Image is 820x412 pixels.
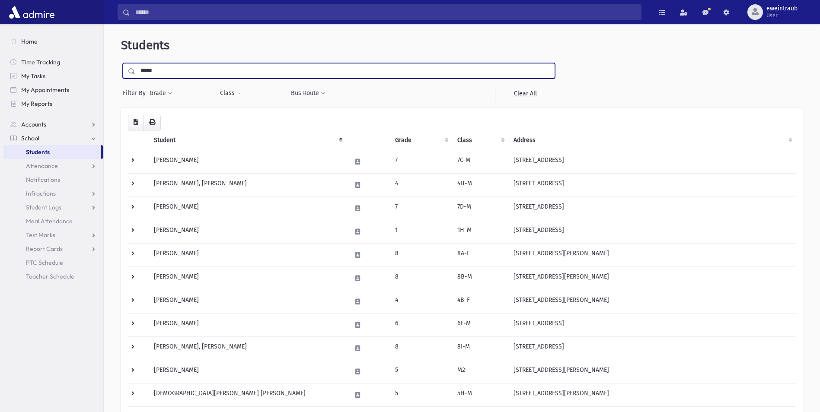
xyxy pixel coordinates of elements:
span: My Tasks [21,72,45,80]
span: Students [26,148,50,156]
td: [STREET_ADDRESS] [508,173,796,196]
span: Student Logs [26,203,61,211]
span: Notifications [26,176,60,184]
span: Meal Attendance [26,217,73,225]
td: [DEMOGRAPHIC_DATA][PERSON_NAME] [PERSON_NAME] [149,383,346,406]
td: [PERSON_NAME], [PERSON_NAME] [149,173,346,196]
a: Home [3,35,103,48]
span: My Appointments [21,86,69,94]
a: Infractions [3,187,103,200]
button: CSV [128,115,144,130]
td: 5 [390,360,452,383]
span: Home [21,38,38,45]
td: 5H-M [452,383,509,406]
td: [PERSON_NAME] [149,220,346,243]
span: Infractions [26,190,56,197]
a: Notifications [3,173,103,187]
span: School [21,134,39,142]
td: [PERSON_NAME] [149,360,346,383]
th: Grade: activate to sort column ascending [390,130,452,150]
a: Accounts [3,117,103,131]
a: Teacher Schedule [3,269,103,283]
th: Class: activate to sort column ascending [452,130,509,150]
a: Student Logs [3,200,103,214]
td: [STREET_ADDRESS][PERSON_NAME] [508,243,796,266]
a: PTC Schedule [3,256,103,269]
td: [STREET_ADDRESS][PERSON_NAME] [508,383,796,406]
td: 7 [390,150,452,173]
td: 8 [390,266,452,290]
span: Filter By [123,89,149,98]
span: Teacher Schedule [26,273,74,280]
td: [PERSON_NAME] [149,150,346,173]
td: [STREET_ADDRESS] [508,150,796,173]
td: 6E-M [452,313,509,336]
a: School [3,131,103,145]
td: [STREET_ADDRESS][PERSON_NAME] [508,360,796,383]
a: Time Tracking [3,55,103,69]
td: [STREET_ADDRESS] [508,313,796,336]
td: 1H-M [452,220,509,243]
td: 4 [390,173,452,196]
a: Clear All [495,86,555,101]
td: [PERSON_NAME] [149,243,346,266]
button: Grade [149,86,172,101]
img: AdmirePro [7,3,57,21]
span: Report Cards [26,245,63,253]
button: Class [220,86,241,101]
a: Report Cards [3,242,103,256]
td: 8I-M [452,336,509,360]
td: 4 [390,290,452,313]
a: My Tasks [3,69,103,83]
button: Bus Route [290,86,325,101]
span: eweintraub [766,5,798,12]
td: 1 [390,220,452,243]
span: My Reports [21,100,52,108]
td: 8B-M [452,266,509,290]
td: [PERSON_NAME] [149,313,346,336]
td: 7 [390,196,452,220]
span: User [766,12,798,19]
td: [STREET_ADDRESS] [508,336,796,360]
td: [STREET_ADDRESS][PERSON_NAME] [508,290,796,313]
input: Search [130,4,641,20]
td: [PERSON_NAME] [149,266,346,290]
td: [STREET_ADDRESS] [508,220,796,243]
span: Time Tracking [21,58,60,66]
td: 8 [390,336,452,360]
button: Print [144,115,161,130]
a: Test Marks [3,228,103,242]
th: Student: activate to sort column descending [149,130,346,150]
td: 4B-F [452,290,509,313]
a: My Reports [3,97,103,111]
td: [STREET_ADDRESS] [508,196,796,220]
span: Accounts [21,120,46,128]
td: [STREET_ADDRESS][PERSON_NAME] [508,266,796,290]
td: 4H-M [452,173,509,196]
td: 6 [390,313,452,336]
span: Attendance [26,162,58,170]
a: Meal Attendance [3,214,103,228]
a: Students [3,145,101,159]
td: 5 [390,383,452,406]
td: 7D-M [452,196,509,220]
td: M2 [452,360,509,383]
td: [PERSON_NAME] [149,196,346,220]
a: My Appointments [3,83,103,97]
td: [PERSON_NAME], [PERSON_NAME] [149,336,346,360]
td: 7C-M [452,150,509,173]
span: PTC Schedule [26,259,63,266]
td: 8 [390,243,452,266]
th: Address: activate to sort column ascending [508,130,796,150]
td: 8A-F [452,243,509,266]
span: Students [121,38,169,52]
a: Attendance [3,159,103,173]
td: [PERSON_NAME] [149,290,346,313]
span: Test Marks [26,231,55,239]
